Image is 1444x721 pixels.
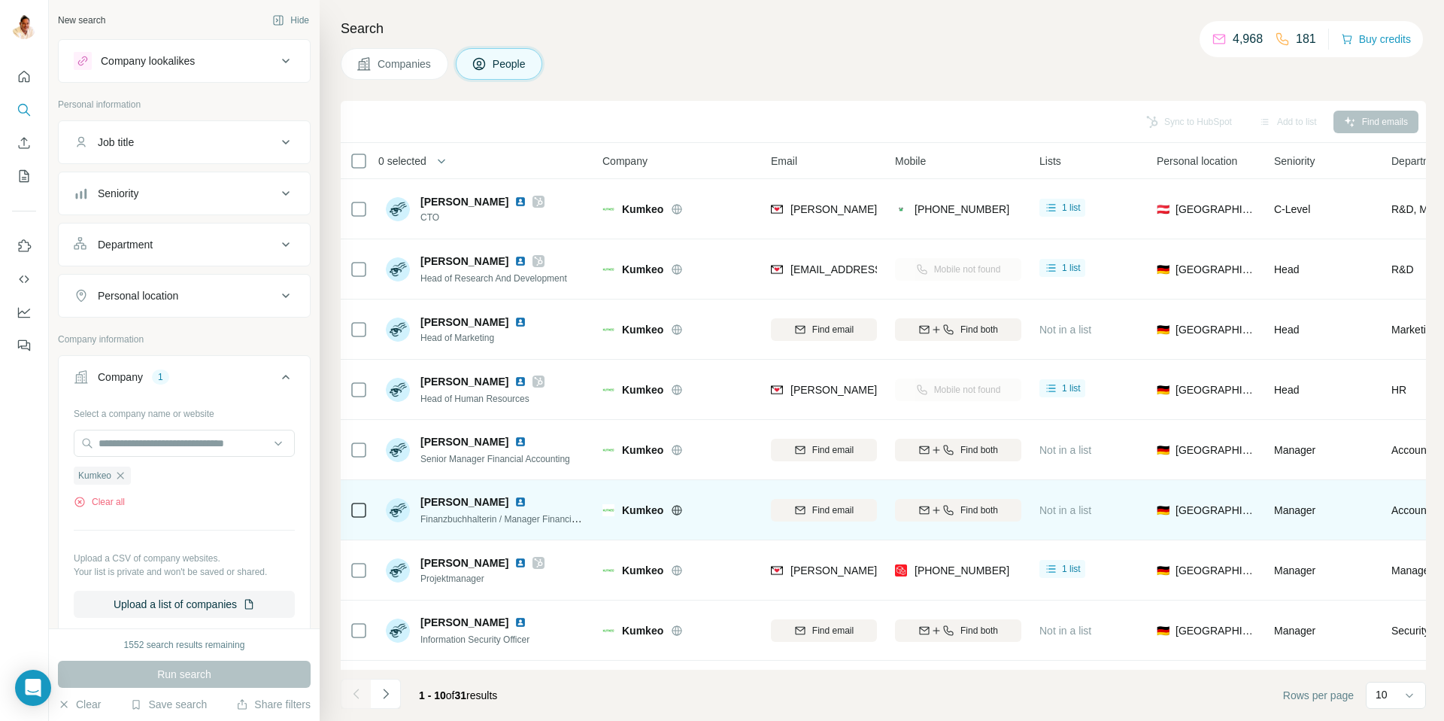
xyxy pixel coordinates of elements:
img: Avatar [386,558,410,583]
span: Finanzbuchhalterin / Manager Financial Accounting [420,513,625,525]
span: 31 [455,689,467,701]
span: Projektmanager [420,572,545,586]
span: Companies [378,56,432,71]
img: provider prospeo logo [895,563,907,578]
span: [PHONE_NUMBER] [915,564,1009,576]
span: of [446,689,455,701]
p: 4,968 [1233,30,1263,48]
span: 🇩🇪 [1157,322,1169,337]
span: Head of Research And Development [420,273,567,284]
span: [PERSON_NAME] [420,494,508,510]
img: LinkedIn logo [514,616,526,628]
button: Clear [58,697,101,712]
span: 1 list [1062,261,1081,275]
button: Company lookalikes [59,43,310,79]
span: Security [1391,623,1430,638]
span: Not in a list [1039,625,1091,637]
button: Find email [771,318,877,341]
img: Avatar [386,378,410,402]
span: Not in a list [1039,444,1091,456]
span: Manager [1274,444,1315,456]
div: Company lookalikes [101,53,195,68]
button: Department [59,227,310,263]
img: Logo of Kumkeo [602,203,614,215]
span: Not in a list [1039,324,1091,336]
img: LinkedIn logo [514,376,526,388]
span: Mobile [895,154,926,169]
button: Hide [262,9,320,32]
span: 1 list [1062,562,1081,576]
span: C-Level [1274,203,1310,215]
span: 1 list [1062,382,1081,395]
span: [PERSON_NAME] [420,555,508,570]
img: Avatar [386,257,410,281]
span: Not in a list [1039,504,1091,516]
p: Your list is private and won't be saved or shared. [74,565,295,579]
span: 1 list [1062,201,1081,214]
span: Kumkeo [622,503,663,518]
span: Find email [812,443,854,457]
span: [PHONE_NUMBER] [915,203,1009,215]
button: Navigate to next page [371,679,401,709]
span: [PERSON_NAME] [420,194,508,209]
span: 1 - 10 [419,689,446,701]
span: R&D [1391,262,1414,277]
div: Personal location [98,288,178,303]
img: LinkedIn logo [514,255,526,267]
span: Kumkeo [622,563,663,578]
p: Upload a CSV of company websites. [74,552,295,565]
span: [EMAIL_ADDRESS][PERSON_NAME][DOMAIN_NAME] [790,263,1055,275]
div: Seniority [98,186,138,201]
h4: Search [341,18,1426,39]
span: Find both [960,443,998,457]
span: 🇩🇪 [1157,623,1169,638]
button: Upload a list of companies [74,591,295,618]
span: Manager [1274,564,1315,576]
button: Dashboard [12,299,36,326]
span: 🇩🇪 [1157,503,1169,518]
span: 🇩🇪 [1157,563,1169,578]
img: Avatar [386,438,410,462]
span: [PERSON_NAME] [420,615,508,630]
span: Kumkeo [622,322,663,337]
span: Rows per page [1283,688,1354,703]
span: [GEOGRAPHIC_DATA] [1176,262,1256,277]
span: results [419,689,497,701]
div: Select a company name or website [74,401,295,421]
img: provider findymail logo [771,382,783,397]
span: Find both [960,624,998,637]
span: 🇩🇪 [1157,443,1169,458]
span: Head [1274,263,1299,275]
img: Logo of Kumkeo [602,324,614,336]
button: Clear all [74,495,125,509]
p: Company information [58,333,311,346]
span: [PERSON_NAME][EMAIL_ADDRESS][PERSON_NAME][DOMAIN_NAME] [790,384,1142,396]
span: [GEOGRAPHIC_DATA] [1176,443,1256,458]
div: 1 [152,370,169,384]
span: Company [602,154,648,169]
button: My lists [12,163,36,190]
button: Use Surfe API [12,266,36,293]
span: HR [1391,382,1406,397]
div: Company [98,370,143,385]
img: Avatar [386,498,410,522]
span: CTO [420,211,545,224]
span: [PERSON_NAME] [420,374,508,389]
span: Lists [1039,154,1061,169]
img: LinkedIn logo [514,557,526,569]
span: [PERSON_NAME] [420,315,508,330]
button: Find email [771,439,877,461]
span: [PERSON_NAME][EMAIL_ADDRESS][PERSON_NAME][DOMAIN_NAME] [790,203,1142,215]
div: 1552 search results remaining [124,638,245,652]
span: Email [771,154,797,169]
img: LinkedIn logo [514,196,526,208]
img: Logo of Kumkeo [602,263,614,275]
button: Personal location [59,278,310,314]
span: People [493,56,527,71]
span: [PERSON_NAME] [420,254,508,269]
button: Find both [895,619,1021,642]
span: 🇦🇹 [1157,202,1169,217]
span: Kumkeo [622,262,663,277]
p: Personal information [58,98,311,111]
span: [PERSON_NAME] [420,434,508,449]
